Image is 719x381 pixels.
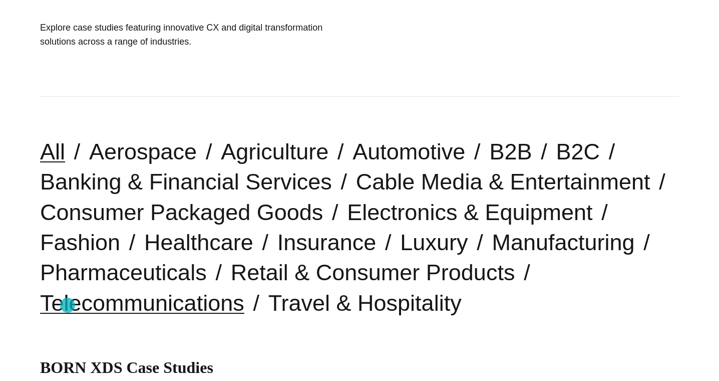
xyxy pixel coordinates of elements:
[40,230,120,255] a: Fashion
[489,139,532,164] a: B2B
[356,169,650,195] a: Cable Media & Entertainment
[231,260,515,285] a: Retail & Consumer Products
[400,230,468,255] a: Luxury
[89,139,197,164] a: Aerospace
[347,200,592,225] a: Electronics & Equipment
[268,290,462,316] a: Travel & Hospitality
[277,230,377,255] a: Insurance
[40,200,323,225] a: Consumer Packaged Goods
[40,358,679,377] h1: BORN XDS Case Studies
[352,139,465,164] a: Automotive
[40,169,332,195] a: Banking & Financial Services
[40,21,340,49] h1: Explore case studies featuring innovative CX and digital transformation solutions across a range ...
[492,230,634,255] a: Manufacturing
[556,139,600,164] a: B2C
[40,139,65,164] a: All
[144,230,253,255] a: Healthcare
[40,290,244,316] a: Telecommunications
[40,260,207,285] a: Pharmaceuticals
[221,139,328,164] a: Agriculture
